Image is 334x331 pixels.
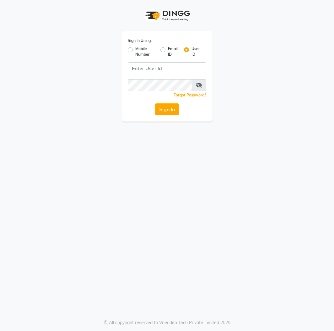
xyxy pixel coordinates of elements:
button: Sign In [155,103,179,115]
a: Forgot Password? [174,93,206,97]
label: Sign In Using: [128,38,152,44]
label: Mobile Number [135,46,155,57]
label: Email ID [168,46,179,57]
input: Username [128,62,206,74]
input: Username [128,79,192,91]
label: User ID [191,46,201,57]
img: logo1.svg [142,6,192,25]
